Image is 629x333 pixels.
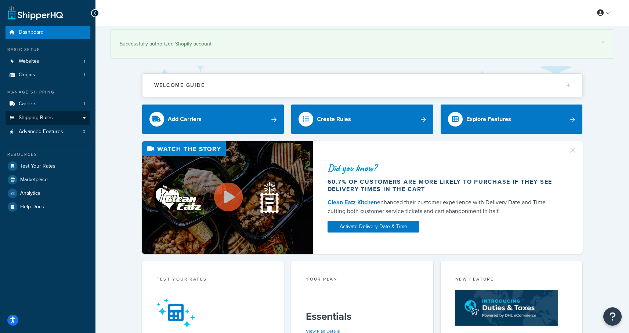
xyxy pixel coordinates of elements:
[603,307,622,326] button: Open Resource Center
[6,68,90,82] li: Origins
[6,160,90,173] a: Test Your Rates
[19,58,39,65] span: Websites
[142,105,284,134] a: Add Carriers
[6,89,90,95] div: Manage Shipping
[20,177,48,183] span: Marketplace
[328,221,419,233] a: Activate Delivery Date & Time
[602,39,605,45] a: ×
[328,178,560,193] div: 60.7% of customers are more likely to purchase if they see delivery times in the cart
[6,111,90,125] a: Shipping Rules
[6,97,90,111] li: Carriers
[120,39,605,49] div: Successfully authorized Shopify account
[441,105,583,134] a: Explore Features
[84,101,85,107] span: 1
[154,83,205,88] h2: Welcome Guide
[19,29,44,36] span: Dashboard
[19,101,37,107] span: Carriers
[306,311,419,322] h5: Essentials
[328,198,377,206] a: Clean Eatz Kitchen
[20,163,55,169] span: Test Your Rates
[317,114,351,124] div: Create Rules
[6,55,90,68] li: Websites
[20,204,44,210] span: Help Docs
[6,125,90,139] li: Advanced Features
[20,190,40,197] span: Analytics
[6,173,90,186] a: Marketplace
[6,200,90,213] a: Help Docs
[6,47,90,53] div: Basic Setup
[84,72,85,78] span: 1
[6,97,90,111] a: Carriers1
[142,141,313,254] img: Video thumbnail
[291,105,433,134] a: Create Rules
[6,125,90,139] a: Advanced Features0
[328,198,560,216] div: enhanced their customer experience with Delivery Date and Time — cutting both customer service ti...
[6,151,90,158] div: Resources
[157,276,270,284] div: Test your rates
[84,58,85,65] span: 1
[6,187,90,200] a: Analytics
[6,55,90,68] a: Websites1
[466,114,511,124] div: Explore Features
[19,129,63,135] span: Advanced Features
[83,129,85,135] span: 0
[306,276,419,284] div: Your Plan
[6,68,90,82] a: Origins1
[19,115,53,121] span: Shipping Rules
[142,74,582,97] button: Welcome Guide
[455,276,568,284] div: New Feature
[328,163,560,173] div: Did you know?
[6,26,90,39] a: Dashboard
[19,72,35,78] span: Origins
[168,114,202,124] div: Add Carriers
